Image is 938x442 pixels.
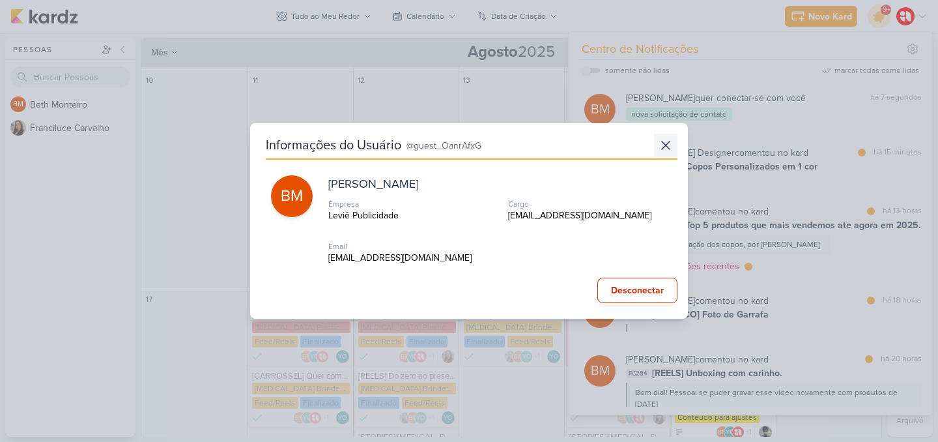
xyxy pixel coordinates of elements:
[328,242,347,251] label: Email
[508,199,529,209] label: Cargo
[328,209,492,222] p: Leviê Publicidade
[271,175,313,217] div: Beth Monteiro
[328,175,418,193] div: [PERSON_NAME]
[266,136,401,155] h3: Informações do Usuário
[508,209,672,222] p: [EMAIL_ADDRESS][DOMAIN_NAME]
[281,186,303,207] p: BM
[328,199,359,209] label: Empresa
[597,278,677,303] button: Desconectar
[406,139,481,153] p: @guest_OanrAfxG
[328,251,492,265] p: [EMAIL_ADDRESS][DOMAIN_NAME]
